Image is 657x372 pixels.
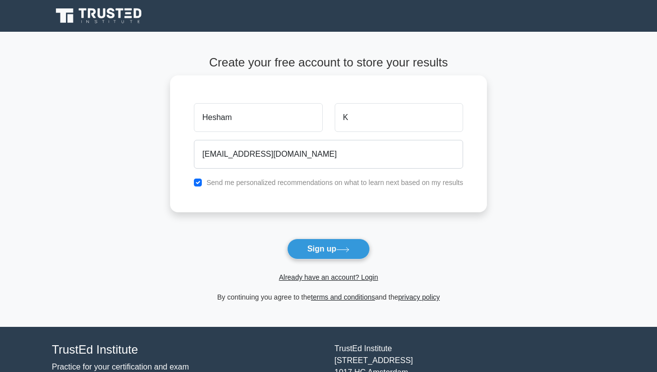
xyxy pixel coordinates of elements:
a: privacy policy [398,293,440,301]
h4: TrustEd Institute [52,343,323,357]
div: By continuing you agree to the and the [164,291,493,303]
a: terms and conditions [311,293,375,301]
button: Sign up [287,239,370,259]
label: Send me personalized recommendations on what to learn next based on my results [206,179,463,186]
a: Already have an account? Login [279,273,378,281]
input: Email [194,140,463,169]
h4: Create your free account to store your results [170,56,487,70]
a: Practice for your certification and exam [52,363,189,371]
input: First name [194,103,322,132]
input: Last name [335,103,463,132]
